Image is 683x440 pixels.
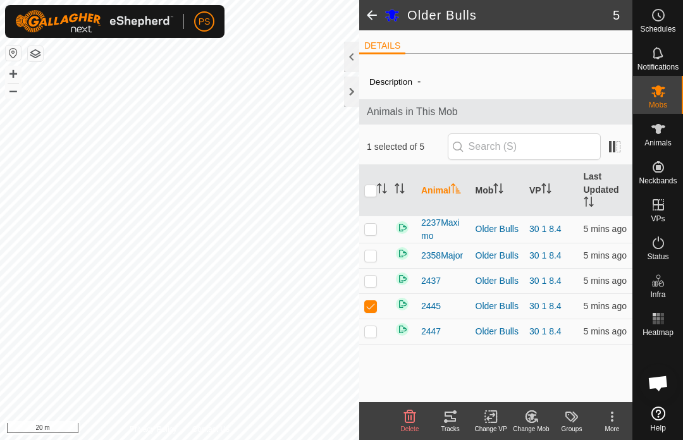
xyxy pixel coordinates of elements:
span: 27 Sep 2025 at 10:05 am [584,301,627,311]
div: Open chat [639,364,677,402]
span: 2358Major [421,249,463,262]
span: Neckbands [639,177,677,185]
span: - [412,71,426,92]
span: 27 Sep 2025 at 10:05 am [584,276,627,286]
div: Change Mob [511,424,551,434]
th: Mob [471,165,525,216]
img: returning on [395,296,410,312]
span: PS [199,15,211,28]
span: 27 Sep 2025 at 10:05 am [584,326,627,336]
span: 5 [613,6,620,25]
img: returning on [395,220,410,235]
button: Map Layers [28,46,43,61]
div: Older Bulls [476,223,520,236]
button: Reset Map [6,46,21,61]
span: 2445 [421,300,441,313]
div: Older Bulls [476,325,520,338]
span: Infra [650,291,665,298]
button: + [6,66,21,82]
input: Search (S) [448,133,601,160]
div: Older Bulls [476,249,520,262]
span: Animals [644,139,672,147]
img: Gallagher Logo [15,10,173,33]
span: Notifications [637,63,679,71]
img: returning on [395,322,410,337]
span: VPs [651,215,665,223]
a: 30 1 8.4 [529,326,562,336]
span: Animals in This Mob [367,104,625,119]
span: Heatmap [643,329,674,336]
span: 1 selected of 5 [367,140,448,154]
span: 27 Sep 2025 at 10:05 am [584,250,627,260]
span: Help [650,424,666,432]
div: More [592,424,632,434]
span: 2237Maximo [421,216,465,243]
a: 30 1 8.4 [529,224,562,234]
p-sorticon: Activate to sort [584,199,594,209]
a: Privacy Policy [130,424,177,435]
span: Mobs [649,101,667,109]
img: returning on [395,271,410,286]
label: Description [369,77,412,87]
p-sorticon: Activate to sort [541,185,551,195]
span: Delete [401,425,419,432]
div: Older Bulls [476,300,520,313]
p-sorticon: Activate to sort [377,185,387,195]
button: – [6,83,21,98]
th: Animal [416,165,471,216]
a: 30 1 8.4 [529,250,562,260]
div: Change VP [471,424,511,434]
li: DETAILS [359,39,405,54]
span: Schedules [640,25,675,33]
span: 2437 [421,274,441,288]
th: VP [524,165,579,216]
div: Tracks [430,424,471,434]
p-sorticon: Activate to sort [395,185,405,195]
div: Groups [551,424,592,434]
a: 30 1 8.4 [529,301,562,311]
p-sorticon: Activate to sort [493,185,503,195]
img: returning on [395,246,410,261]
h2: Older Bulls [407,8,613,23]
th: Last Updated [579,165,633,216]
a: 30 1 8.4 [529,276,562,286]
div: Older Bulls [476,274,520,288]
span: 27 Sep 2025 at 10:05 am [584,224,627,234]
p-sorticon: Activate to sort [451,185,461,195]
span: Status [647,253,668,260]
a: Contact Us [192,424,230,435]
span: 2447 [421,325,441,338]
a: Help [633,401,683,437]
